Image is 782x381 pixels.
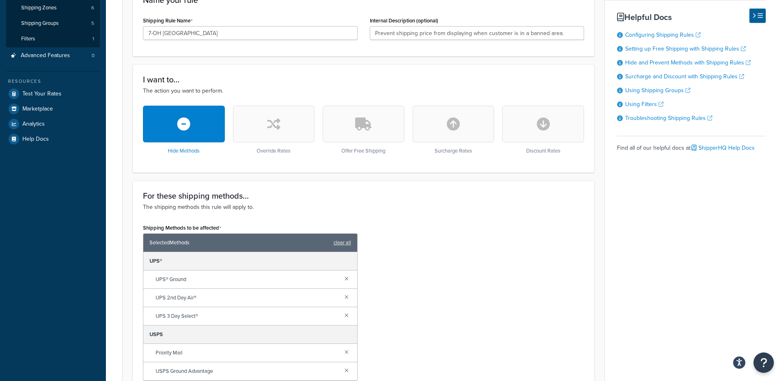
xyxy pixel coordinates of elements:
[6,48,100,63] li: Advanced Features
[21,52,70,59] span: Advanced Features
[143,18,193,24] label: Shipping Rule Name
[143,75,584,84] h3: I want to...
[625,44,746,53] a: Setting up Free Shipping with Shipping Rules
[149,237,329,248] span: Selected Methods
[6,31,100,47] li: Filters
[92,52,94,59] span: 0
[334,237,351,248] a: clear all
[323,106,404,154] div: Offer Free Shipping
[6,0,100,16] li: Shipping Zones
[22,121,45,128] span: Analytics
[156,365,338,377] span: USPS Ground Advantage
[156,292,338,303] span: UPS 2nd Day Air®
[21,35,35,42] span: Filters
[6,16,100,31] li: Shipping Groups
[6,31,100,47] a: Filters1
[143,86,584,95] p: The action you want to perform.
[6,48,100,63] a: Advanced Features0
[625,100,663,109] a: Using Filters
[617,13,766,22] h3: Helpful Docs
[625,58,751,67] a: Hide and Prevent Methods with Shipping Rules
[413,106,494,154] div: Surcharge Rates
[156,310,338,322] span: UPS 3 Day Select®
[625,114,712,122] a: Troubleshooting Shipping Rules
[6,16,100,31] a: Shipping Groups5
[143,225,221,231] label: Shipping Methods to be affected
[6,86,100,101] a: Test Your Rates
[502,106,584,154] div: Discount Rates
[625,86,690,95] a: Using Shipping Groups
[6,78,100,85] div: Resources
[6,102,100,116] a: Marketplace
[753,352,774,373] button: Open Resource Center
[22,91,62,97] span: Test Your Rates
[692,144,755,152] a: ShipperHQ Help Docs
[21,4,57,11] span: Shipping Zones
[156,274,338,285] span: UPS® Ground
[143,252,357,270] div: UPS®
[370,18,438,24] label: Internal Description (optional)
[6,117,100,131] a: Analytics
[91,4,94,11] span: 6
[143,106,225,154] div: Hide Methods
[233,106,315,154] div: Override Rates
[625,31,701,39] a: Configuring Shipping Rules
[143,203,584,212] p: The shipping methods this rule will apply to.
[6,132,100,146] a: Help Docs
[22,106,53,113] span: Marketplace
[625,72,744,81] a: Surcharge and Discount with Shipping Rules
[749,9,766,23] button: Hide Help Docs
[21,20,59,27] span: Shipping Groups
[6,0,100,16] a: Shipping Zones6
[92,35,94,42] span: 1
[143,326,357,344] div: USPS
[143,191,584,200] h3: For these shipping methods...
[156,347,338,359] span: Priority Mail
[617,136,766,154] div: Find all of our helpful docs at:
[22,136,49,143] span: Help Docs
[91,20,94,27] span: 5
